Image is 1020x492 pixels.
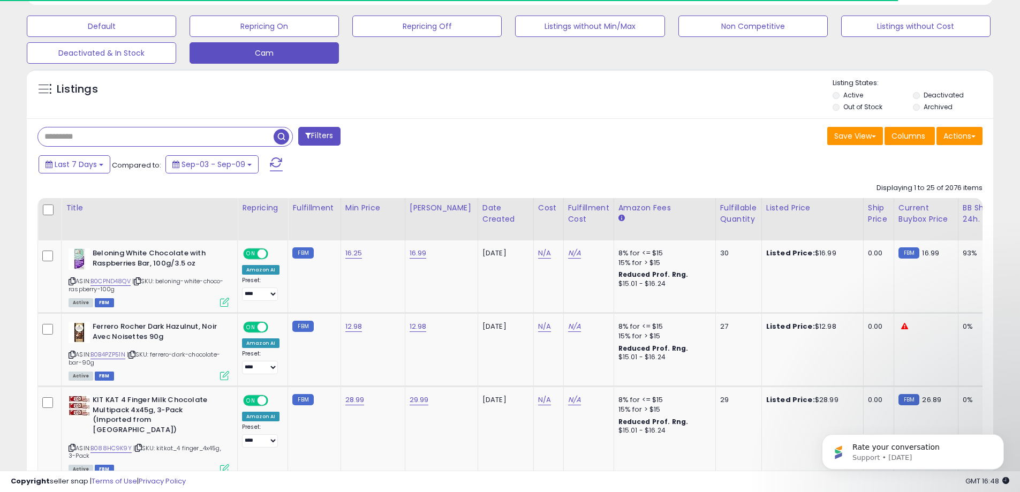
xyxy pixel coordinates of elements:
div: [DATE] [482,248,525,258]
button: Default [27,16,176,37]
div: 0.00 [868,322,886,331]
div: Date Created [482,202,529,225]
div: Cost [538,202,559,214]
a: B0B4PZP51N [90,350,125,359]
span: Columns [891,131,925,141]
small: FBM [898,394,919,405]
button: Filters [298,127,340,146]
span: ON [244,323,258,332]
div: Fulfillable Quantity [720,202,757,225]
small: FBM [292,247,313,259]
label: Active [843,90,863,100]
button: Columns [885,127,935,145]
b: KIT KAT 4 Finger Milk Chocolate Multipack 4x45g, 3-Pack (Imported from [GEOGRAPHIC_DATA]) [93,395,223,437]
div: 0% [963,322,998,331]
span: OFF [267,396,284,405]
button: Non Competitive [678,16,828,37]
span: FBM [95,372,114,381]
div: 30 [720,248,753,258]
a: 12.98 [345,321,362,332]
button: Listings without Min/Max [515,16,664,37]
span: Compared to: [112,160,161,170]
div: Ship Price [868,202,889,225]
div: 0.00 [868,248,886,258]
div: 29 [720,395,753,405]
small: FBM [292,321,313,332]
a: N/A [538,321,551,332]
div: 15% for > $15 [618,258,707,268]
button: Actions [936,127,983,145]
small: FBM [292,394,313,405]
div: Amazon Fees [618,202,711,214]
strong: Copyright [11,476,50,486]
a: 16.25 [345,248,362,259]
div: [PERSON_NAME] [410,202,473,214]
span: | SKU: beloning-white-choco-raspberry-100g [69,277,224,293]
div: Amazon AI [242,265,279,275]
a: N/A [568,321,581,332]
span: ON [244,396,258,405]
span: OFF [267,249,284,259]
span: 16.99 [922,248,939,258]
div: [DATE] [482,395,525,405]
div: Amazon AI [242,412,279,421]
div: Preset: [242,277,279,301]
div: 0.00 [868,395,886,405]
span: 26.89 [922,395,941,405]
div: 8% for <= $15 [618,248,707,258]
div: $16.99 [766,248,855,258]
div: Current Buybox Price [898,202,954,225]
div: ASIN: [69,248,229,306]
a: N/A [568,395,581,405]
div: $28.99 [766,395,855,405]
div: 27 [720,322,753,331]
div: Fulfillment [292,202,336,214]
div: Preset: [242,423,279,448]
div: [DATE] [482,322,525,331]
iframe: Intercom notifications message [806,412,1020,487]
p: Listing States: [833,78,993,88]
div: Title [66,202,233,214]
img: 411x4FrpNcL._SL40_.jpg [69,248,90,270]
div: Listed Price [766,202,859,214]
b: Beloning White Chocolate with Raspberries Bar, 100g/3.5 oz [93,248,223,271]
span: OFF [267,323,284,332]
div: 8% for <= $15 [618,395,707,405]
span: ON [244,249,258,259]
div: Displaying 1 to 25 of 2076 items [877,183,983,193]
div: $15.01 - $16.24 [618,426,707,435]
b: Listed Price: [766,321,815,331]
div: $15.01 - $16.24 [618,279,707,289]
div: 15% for > $15 [618,405,707,414]
small: Amazon Fees. [618,214,625,223]
button: Repricing On [190,16,339,37]
div: 93% [963,248,998,258]
div: Repricing [242,202,283,214]
div: $12.98 [766,322,855,331]
b: Listed Price: [766,248,815,258]
button: Deactivated & In Stock [27,42,176,64]
div: BB Share 24h. [963,202,1002,225]
button: Save View [827,127,883,145]
span: All listings currently available for purchase on Amazon [69,372,93,381]
span: All listings currently available for purchase on Amazon [69,298,93,307]
a: 16.99 [410,248,427,259]
span: FBM [95,298,114,307]
label: Deactivated [924,90,964,100]
a: 29.99 [410,395,429,405]
span: Last 7 Days [55,159,97,170]
div: $15.01 - $16.24 [618,353,707,362]
label: Archived [924,102,953,111]
b: Reduced Prof. Rng. [618,344,689,353]
div: ASIN: [69,322,229,379]
div: 15% for > $15 [618,331,707,341]
div: 8% for <= $15 [618,322,707,331]
img: 51oZz4NkzyL._SL40_.jpg [69,322,90,343]
a: Terms of Use [92,476,137,486]
span: | SKU: kitkat_4 finger_4x45g, 3-Pack [69,444,221,460]
a: N/A [538,395,551,405]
